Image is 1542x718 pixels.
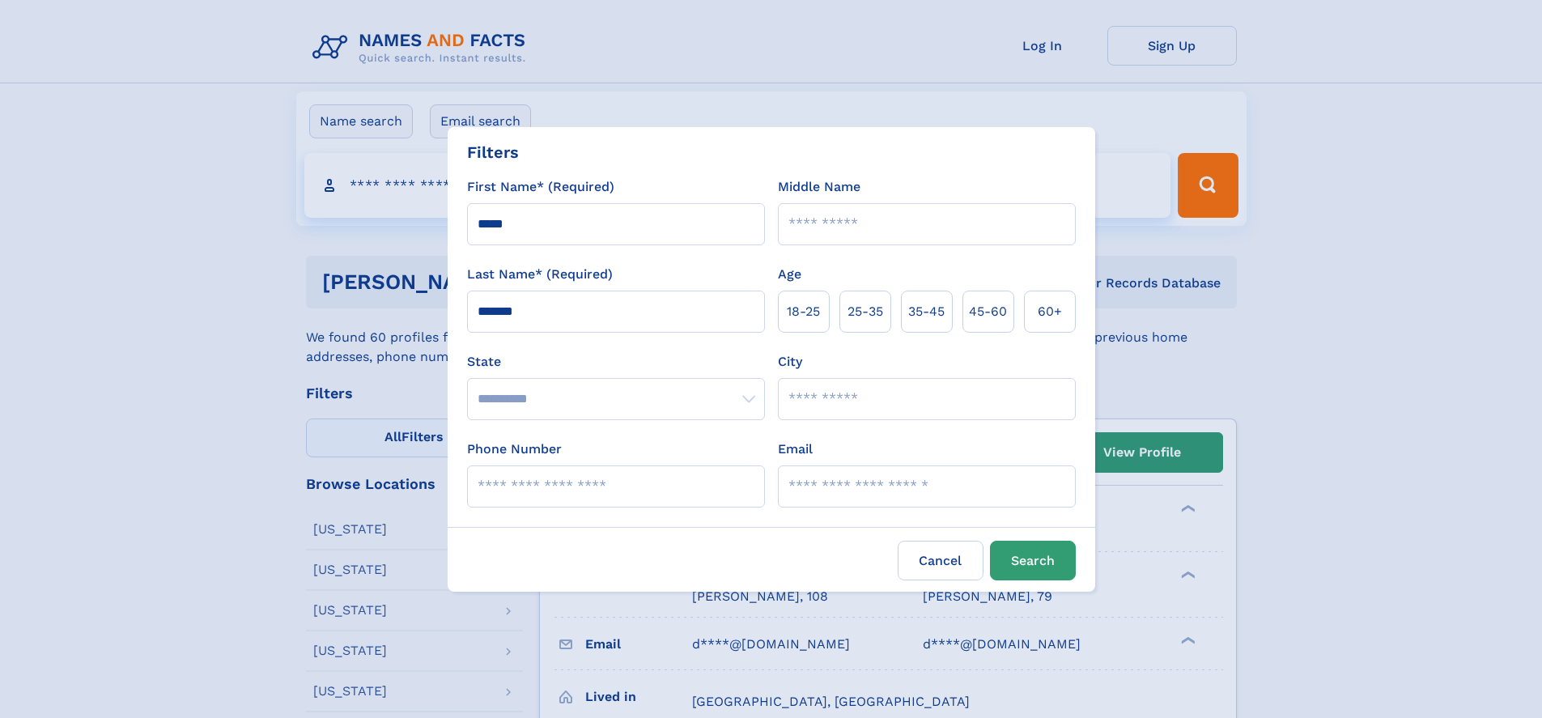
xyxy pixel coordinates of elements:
[467,140,519,164] div: Filters
[467,440,562,459] label: Phone Number
[1038,302,1062,321] span: 60+
[908,302,945,321] span: 35‑45
[467,352,765,372] label: State
[969,302,1007,321] span: 45‑60
[847,302,883,321] span: 25‑35
[778,352,802,372] label: City
[990,541,1076,580] button: Search
[467,265,613,284] label: Last Name* (Required)
[467,177,614,197] label: First Name* (Required)
[778,440,813,459] label: Email
[898,541,983,580] label: Cancel
[778,265,801,284] label: Age
[787,302,820,321] span: 18‑25
[778,177,860,197] label: Middle Name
